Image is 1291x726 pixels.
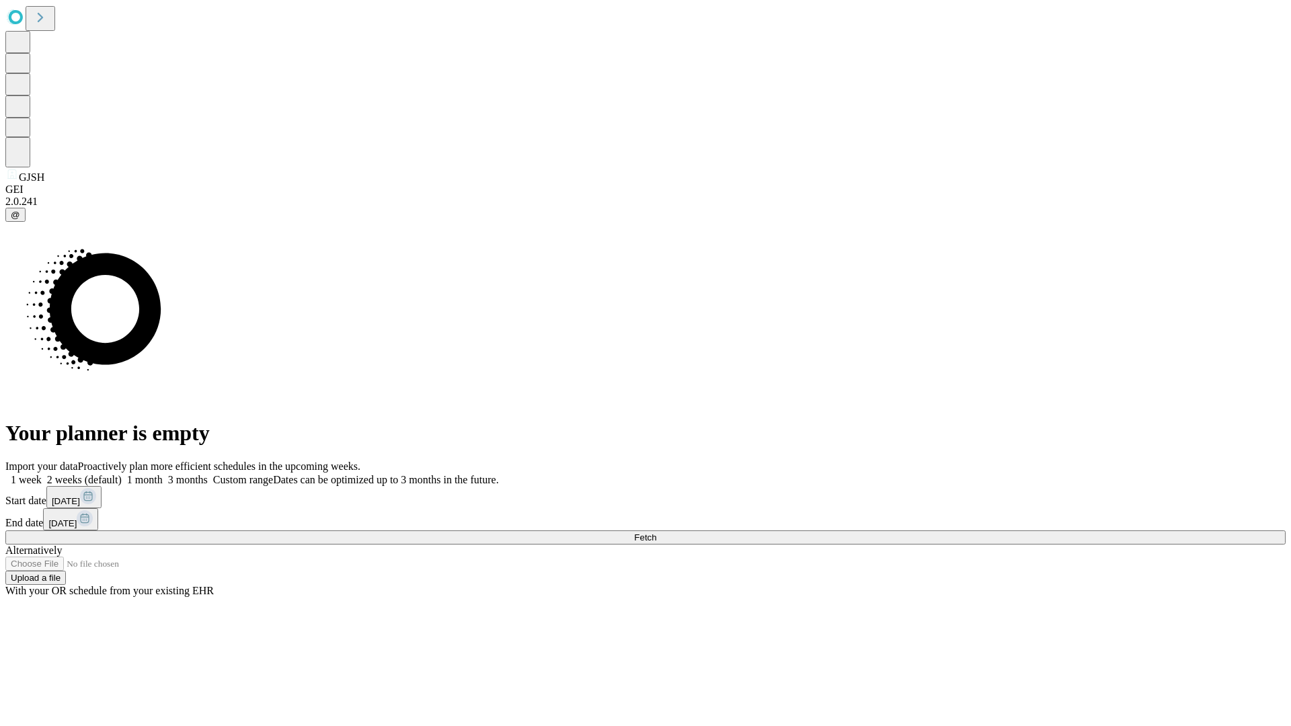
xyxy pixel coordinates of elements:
div: 2.0.241 [5,196,1286,208]
span: With your OR schedule from your existing EHR [5,585,214,596]
span: Alternatively [5,544,62,556]
span: GJSH [19,171,44,183]
div: Start date [5,486,1286,508]
div: GEI [5,184,1286,196]
span: 3 months [168,474,208,485]
button: Upload a file [5,571,66,585]
span: [DATE] [48,518,77,528]
button: @ [5,208,26,222]
span: Import your data [5,460,78,472]
button: [DATE] [46,486,102,508]
span: 1 week [11,474,42,485]
span: Custom range [213,474,273,485]
button: Fetch [5,530,1286,544]
span: Proactively plan more efficient schedules in the upcoming weeks. [78,460,360,472]
span: Fetch [634,532,656,542]
div: End date [5,508,1286,530]
span: 1 month [127,474,163,485]
button: [DATE] [43,508,98,530]
span: Dates can be optimized up to 3 months in the future. [273,474,498,485]
span: 2 weeks (default) [47,474,122,485]
h1: Your planner is empty [5,421,1286,446]
span: @ [11,210,20,220]
span: [DATE] [52,496,80,506]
